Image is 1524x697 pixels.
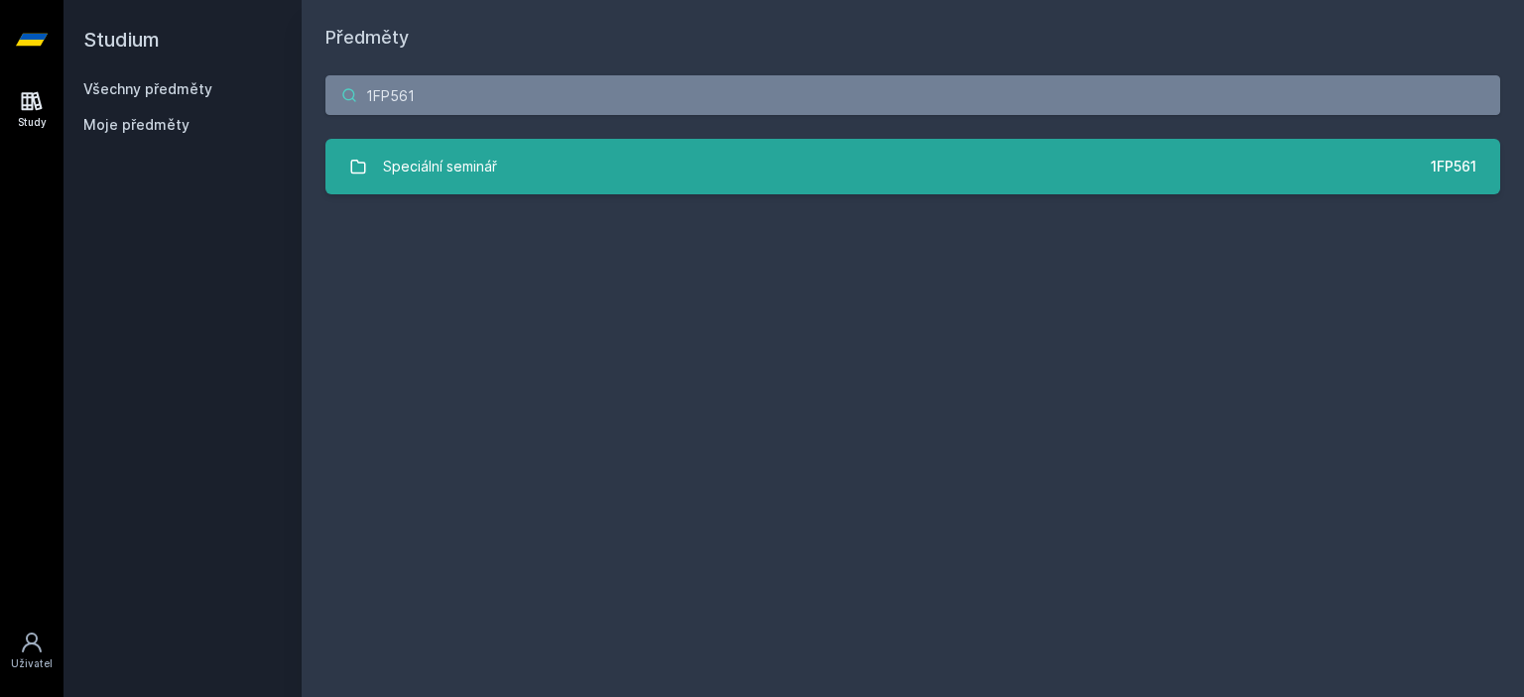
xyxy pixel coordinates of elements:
[4,621,60,681] a: Uživatel
[83,115,190,135] span: Moje předměty
[383,147,497,186] div: Speciální seminář
[325,139,1500,194] a: Speciální seminář 1FP561
[83,80,212,97] a: Všechny předměty
[1431,157,1476,176] div: 1FP561
[18,115,47,130] div: Study
[4,79,60,140] a: Study
[325,24,1500,52] h1: Předměty
[11,656,53,671] div: Uživatel
[325,75,1500,115] input: Název nebo ident předmětu…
